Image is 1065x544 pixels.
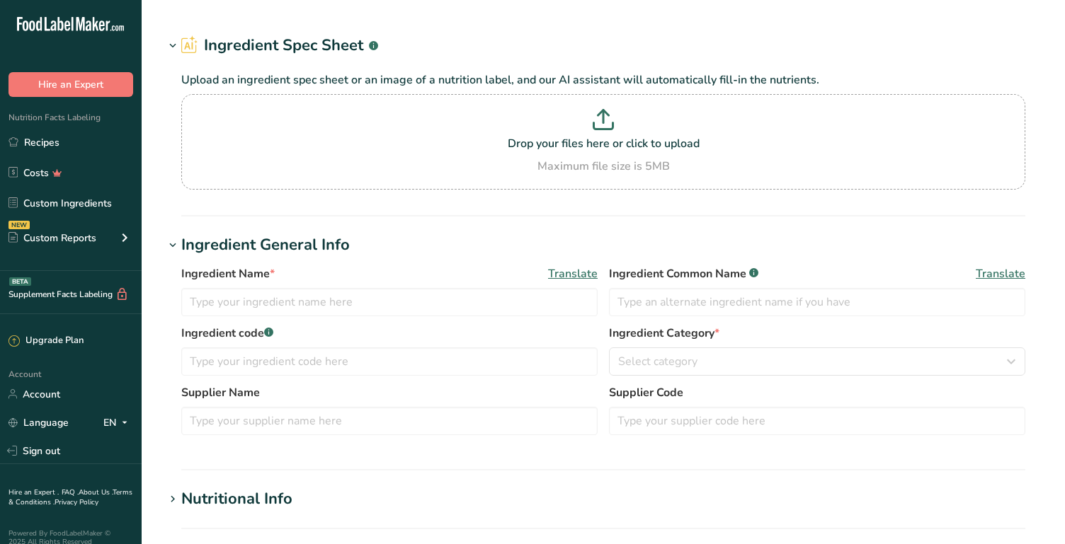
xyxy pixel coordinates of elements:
span: Ingredient Name [181,265,275,282]
div: BETA [9,277,31,286]
div: Custom Reports [8,231,96,245]
a: FAQ . [62,487,79,497]
div: Ingredient General Info [181,233,350,257]
div: Nutritional Info [181,487,292,511]
span: Translate [548,265,598,282]
input: Type an alternate ingredient name if you have [609,288,1025,316]
div: Maximum file size is 5MB [185,158,1022,175]
input: Type your supplier code here [609,407,1025,435]
span: Select category [618,353,697,370]
span: Ingredient Common Name [609,265,758,282]
a: About Us . [79,487,113,497]
input: Type your supplier name here [181,407,598,435]
div: Upgrade Plan [8,334,84,348]
p: Upload an ingredient spec sheet or an image of a nutrition label, and our AI assistant will autom... [181,71,1025,88]
input: Type your ingredient name here [181,288,598,316]
button: Select category [609,347,1025,376]
p: Drop your files here or click to upload [185,135,1022,152]
div: NEW [8,221,30,229]
label: Supplier Name [181,384,598,401]
label: Supplier Code [609,384,1025,401]
a: Language [8,410,69,435]
a: Terms & Conditions . [8,487,132,507]
label: Ingredient Category [609,325,1025,342]
div: EN [103,414,133,431]
input: Type your ingredient code here [181,347,598,376]
a: Privacy Policy [55,497,98,507]
h2: Ingredient Spec Sheet [181,34,378,57]
span: Translate [976,265,1025,282]
button: Hire an Expert [8,72,133,97]
label: Ingredient code [181,325,598,342]
a: Hire an Expert . [8,487,59,497]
